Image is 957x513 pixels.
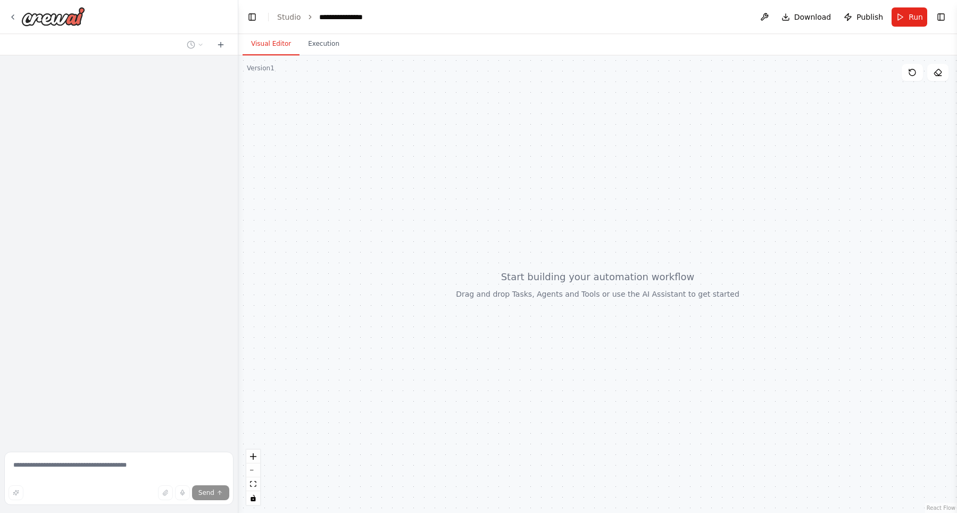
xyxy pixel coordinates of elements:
button: Download [777,7,836,27]
button: Execution [299,33,348,55]
nav: breadcrumb [277,12,363,22]
button: toggle interactivity [246,491,260,505]
button: Run [892,7,927,27]
button: fit view [246,477,260,491]
button: Upload files [158,485,173,500]
button: Click to speak your automation idea [175,485,190,500]
span: Send [198,488,214,497]
div: React Flow controls [246,450,260,505]
button: Send [192,485,229,500]
img: Logo [21,7,85,26]
button: Improve this prompt [9,485,23,500]
button: Publish [839,7,887,27]
button: Visual Editor [243,33,299,55]
button: Show right sidebar [934,10,948,25]
button: Switch to previous chat [182,38,208,51]
div: Version 1 [247,64,274,72]
a: Studio [277,13,301,21]
span: Download [794,12,831,22]
button: Hide left sidebar [245,10,260,25]
button: Start a new chat [212,38,229,51]
span: Publish [856,12,883,22]
a: React Flow attribution [927,505,955,511]
span: Run [909,12,923,22]
button: zoom in [246,450,260,463]
button: zoom out [246,463,260,477]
